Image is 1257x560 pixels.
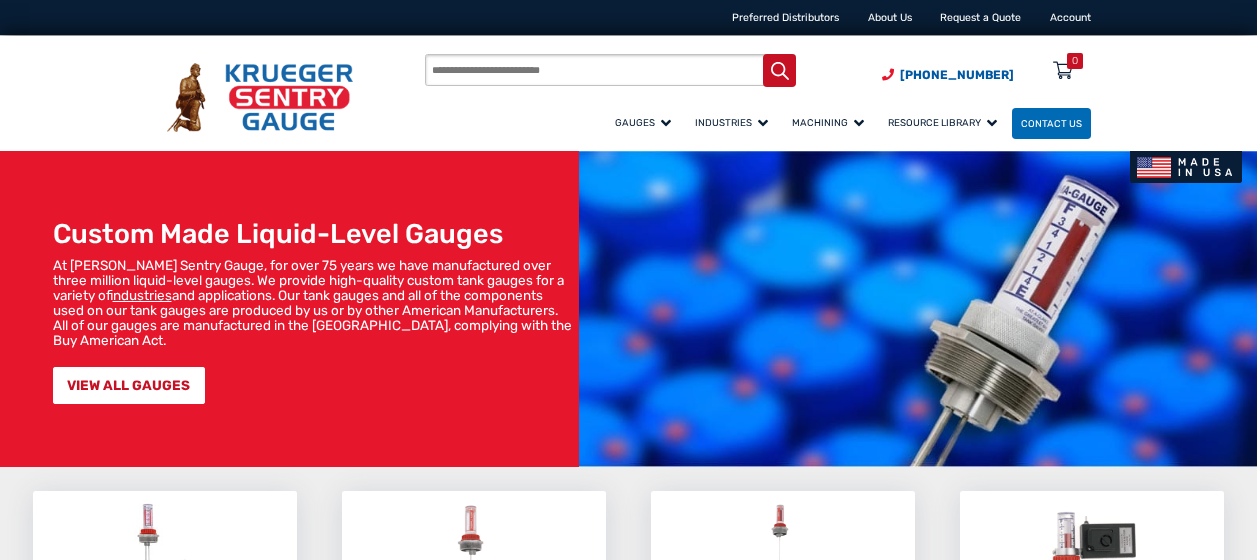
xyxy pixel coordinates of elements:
[792,117,864,128] span: Machining
[1072,53,1078,69] div: 0
[868,11,912,24] a: About Us
[888,117,997,128] span: Resource Library
[783,105,879,140] a: Machining
[879,105,1012,140] a: Resource Library
[113,287,172,303] a: industries
[53,258,572,348] p: At [PERSON_NAME] Sentry Gauge, for over 75 years we have manufactured over three million liquid-l...
[1050,11,1091,24] a: Account
[940,11,1021,24] a: Request a Quote
[579,151,1257,467] img: bg_hero_bannerksentry
[1130,151,1243,183] img: Made In USA
[900,68,1014,82] span: [PHONE_NUMBER]
[882,66,1014,84] a: Phone Number (920) 434-8860
[1012,108,1091,139] a: Contact Us
[606,105,686,140] a: Gauges
[695,117,768,128] span: Industries
[53,367,205,404] a: VIEW ALL GAUGES
[732,11,839,24] a: Preferred Distributors
[615,117,671,128] span: Gauges
[1021,118,1082,129] span: Contact Us
[167,63,353,132] img: Krueger Sentry Gauge
[53,218,572,250] h1: Custom Made Liquid-Level Gauges
[686,105,783,140] a: Industries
